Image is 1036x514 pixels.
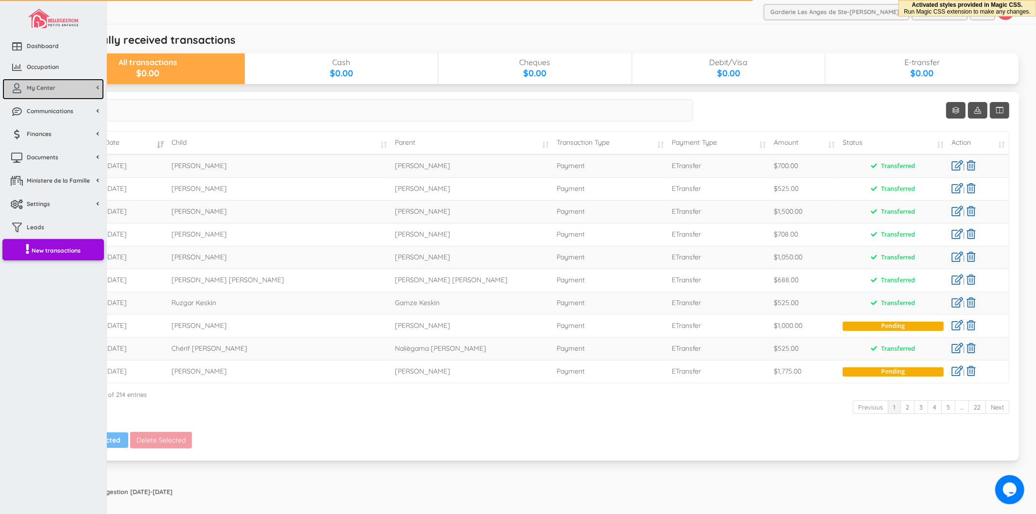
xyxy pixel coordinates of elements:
[391,223,553,246] td: [PERSON_NAME]
[553,337,668,360] td: Payment
[391,269,553,291] td: [PERSON_NAME] [PERSON_NAME]
[171,230,227,239] span: [PERSON_NAME]
[27,84,55,92] span: My Center
[995,475,1026,504] iframe: chat widget
[553,246,668,269] td: Payment
[171,321,227,330] span: [PERSON_NAME]
[770,314,839,337] td: $1,000.00
[2,148,104,169] a: Documents
[985,400,1009,414] a: Next
[32,246,81,255] span: New transactions
[843,367,944,377] span: Pending
[245,67,438,80] div: $0.00
[2,102,104,123] a: Communications
[391,360,553,383] td: [PERSON_NAME]
[2,125,104,146] a: Finances
[391,291,553,314] td: Gamze Keskin
[391,177,553,200] td: [PERSON_NAME]
[553,291,668,314] td: Payment
[900,400,915,414] a: 2
[863,183,924,196] span: Transferred
[914,400,928,414] a: 3
[171,184,227,193] span: [PERSON_NAME]
[245,58,438,67] div: Cash
[948,223,1009,246] td: |
[171,275,284,284] span: [PERSON_NAME] [PERSON_NAME]
[28,9,78,28] img: image
[2,239,104,261] a: New transactions
[2,171,104,192] a: Ministere de la Famille
[863,297,924,310] span: Transferred
[948,246,1009,269] td: |
[553,223,668,246] td: Payment
[27,176,90,185] span: Ministere de la Famille
[51,67,245,80] div: $0.00
[668,154,770,177] td: ETransfer
[826,67,1019,80] div: $0.00
[948,360,1009,383] td: |
[2,79,104,100] a: My Center
[553,360,668,383] td: Payment
[391,200,553,223] td: [PERSON_NAME]
[439,58,631,67] div: Cheques
[770,246,839,269] td: $1,050.00
[49,34,236,46] h5: Automatically received transactions
[863,343,924,356] span: Transferred
[948,269,1009,291] td: |
[948,291,1009,314] td: |
[27,130,51,138] span: Finances
[2,218,104,239] a: Leads
[171,367,227,376] span: [PERSON_NAME]
[955,400,969,414] a: …
[941,400,955,414] a: 5
[553,132,668,154] td: Transaction Type: activate to sort column ascending
[948,337,1009,360] td: |
[668,200,770,223] td: ETransfer
[668,269,770,291] td: ETransfer
[948,132,1009,154] td: Action: activate to sort column ascending
[770,200,839,223] td: $1,500.00
[130,432,192,448] button: Delete Selected
[553,200,668,223] td: Payment
[101,337,168,360] td: [DATE]
[863,228,924,241] span: Transferred
[61,386,1009,399] div: Showing 1 to 10 of 214 entries
[171,298,216,307] span: Ruzgar Keskin
[668,360,770,383] td: ETransfer
[27,42,59,50] span: Dashboard
[171,207,227,216] span: [PERSON_NAME]
[904,8,1031,15] span: Run Magic CSS extension to make any changes.
[101,360,168,383] td: [DATE]
[668,314,770,337] td: ETransfer
[101,132,168,154] td: Date: activate to sort column ascending
[948,154,1009,177] td: |
[839,132,948,154] td: Status: activate to sort column ascending
[770,132,839,154] td: Amount: activate to sort column ascending
[904,1,1031,15] div: Activated styles provided in Magic CSS.
[948,314,1009,337] td: |
[948,177,1009,200] td: |
[770,269,839,291] td: $688.00
[770,291,839,314] td: $525.00
[888,400,901,414] a: 1
[51,488,172,496] strong: Copyright © Bellegestion [DATE]-[DATE]
[770,177,839,200] td: $525.00
[632,58,825,67] div: Debit/Visa
[553,154,668,177] td: Payment
[863,160,924,173] span: Transferred
[27,107,73,115] span: Communications
[553,314,668,337] td: Payment
[632,67,825,80] div: $0.00
[27,223,44,231] span: Leads
[843,322,944,331] span: Pending
[101,223,168,246] td: [DATE]
[2,195,104,216] a: Settings
[770,154,839,177] td: $700.00
[2,37,104,58] a: Dashboard
[168,132,391,154] td: Child: activate to sort column ascending
[553,177,668,200] td: Payment
[928,400,942,414] a: 4
[101,269,168,291] td: [DATE]
[668,177,770,200] td: ETransfer
[101,246,168,269] td: [DATE]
